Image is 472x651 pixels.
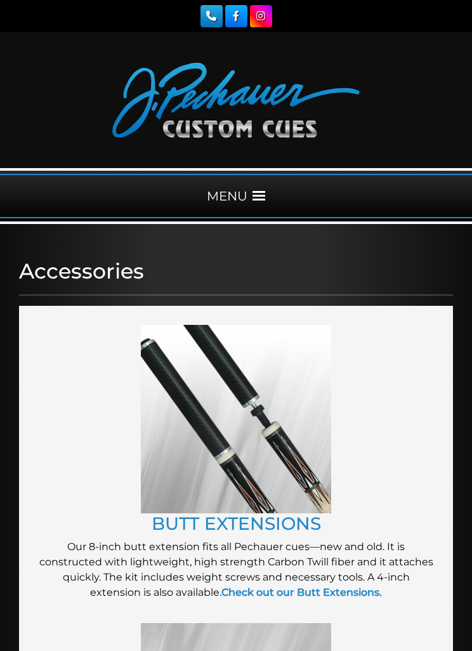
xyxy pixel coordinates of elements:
[112,63,360,138] img: Pechauer Custom Cues
[38,539,434,600] p: Our 8-inch butt extension fits all Pechauer cues—new and old. It is constructed with lightweight,...
[221,586,382,598] a: Check out our Butt Extensions.
[152,513,321,534] a: BUTT EXTENSIONS
[19,259,453,284] h1: Accessories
